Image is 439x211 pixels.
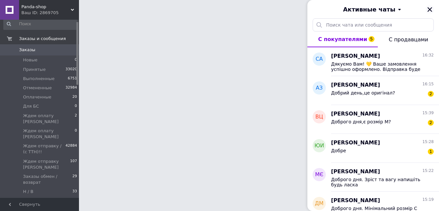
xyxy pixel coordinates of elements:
[316,55,323,63] span: СА
[21,4,71,10] span: Panda-shop
[72,94,77,100] span: 20
[307,134,439,163] button: ЮИ[PERSON_NAME]15:28Добре1
[75,57,77,63] span: 0
[315,171,323,179] span: МЄ
[23,76,55,82] span: Выполненные
[72,174,77,185] span: 29
[3,18,78,30] input: Поиск
[19,36,66,42] span: Заказы и сообщения
[72,189,77,195] span: 33
[331,90,395,95] span: Добрий день,це оригінал?
[23,57,38,63] span: Новые
[331,206,417,211] span: Доброго дня. Мінімальний розмір С
[23,189,33,195] span: Н / В
[331,197,380,204] span: [PERSON_NAME]
[307,47,439,76] button: СА[PERSON_NAME]16:32Дякуємо Вам! 💛 Ваше замовлення успішно оформлено. Відправка буде здійснена пр...
[326,5,421,14] button: Активные чаты
[428,149,434,155] span: 1
[389,36,428,43] span: С продавцами
[331,168,380,176] span: [PERSON_NAME]
[422,81,434,87] span: 16:15
[313,18,434,32] input: Поиск чата или сообщения
[307,76,439,105] button: АЗ[PERSON_NAME]16:15Добрий день,це оригінал?2
[331,139,380,147] span: [PERSON_NAME]
[331,119,391,124] span: Доброго дня,є розмір М?
[70,158,77,170] span: 107
[75,103,77,109] span: 0
[307,32,378,47] button: С покупателями5
[314,142,324,150] span: ЮИ
[315,113,323,121] span: ВЦ
[331,148,346,153] span: Добре
[23,94,51,100] span: Оплаченные
[23,113,75,125] span: Ждем оплату [PERSON_NAME]
[307,163,439,192] button: МЄ[PERSON_NAME]15:22Доброго дня. Зріст та вагу напишіть будь ласка
[343,5,396,14] span: Активные чаты
[19,47,35,53] span: Заказы
[331,177,425,187] span: Доброго дня. Зріст та вагу напишіть будь ласка
[65,143,77,155] span: 42884
[307,105,439,134] button: ВЦ[PERSON_NAME]15:39Доброго дня,є розмір М?2
[75,128,77,140] span: 0
[68,76,77,82] span: 6751
[23,103,39,109] span: Для БС
[65,67,77,73] span: 33020
[23,128,75,140] span: Ждем оплату [PERSON_NAME]
[331,110,380,118] span: [PERSON_NAME]
[316,84,323,92] span: АЗ
[422,110,434,116] span: 15:39
[21,10,79,16] div: Ваш ID: 2869705
[369,36,374,42] span: 5
[318,36,367,42] span: С покупателями
[23,67,46,73] span: Принятые
[331,61,425,72] span: Дякуємо Вам! 💛 Ваше замовлення успішно оформлено. Відправка буде здійснена протягом 2-5ти робочих...
[428,91,434,97] span: 2
[331,81,380,89] span: [PERSON_NAME]
[428,120,434,126] span: 2
[422,168,434,174] span: 15:22
[23,158,70,170] span: Ждем отправку [PERSON_NAME]
[75,113,77,125] span: 2
[422,53,434,58] span: 16:32
[315,200,323,207] span: ДМ
[422,197,434,202] span: 15:19
[331,53,380,60] span: [PERSON_NAME]
[65,85,77,91] span: 32984
[378,32,439,47] button: С продавцами
[422,139,434,145] span: 15:28
[23,85,52,91] span: Отмененные
[23,174,72,185] span: Заказы обмен / возврат
[23,143,65,155] span: Ждем отправку / (с ТТН)!!
[426,6,434,13] button: Закрыть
